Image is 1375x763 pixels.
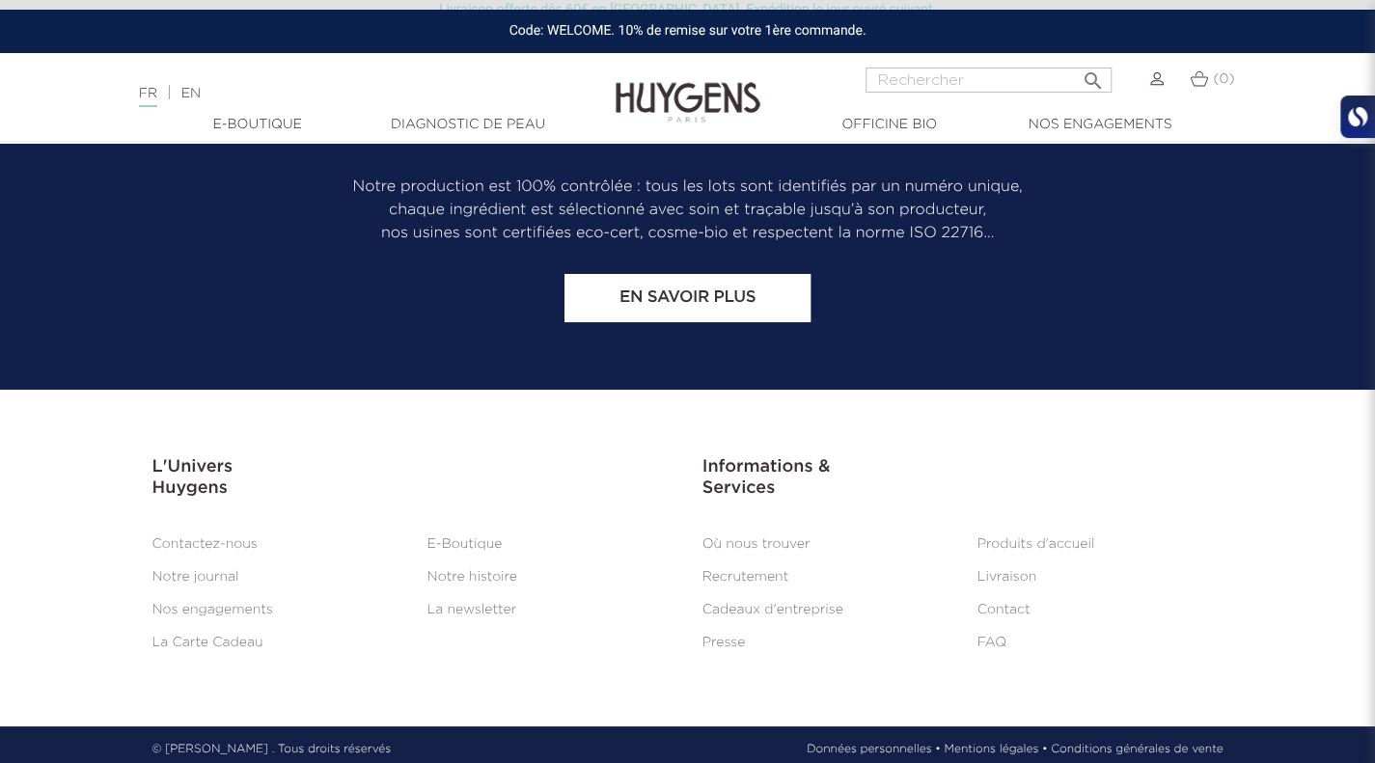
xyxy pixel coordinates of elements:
a: E-Boutique [427,537,503,551]
a: La newsletter [427,603,517,616]
a: Notre histoire [427,570,517,584]
div: | [129,82,559,105]
a: Cadeaux d'entreprise [702,603,843,616]
a: La Carte Cadeau [152,636,263,649]
button:  [1075,62,1110,88]
a: Nos engagements [152,603,273,616]
a: Données personnelles • [807,741,941,758]
p: chaque ingrédient est sélectionné avec soin et traçable jusqu’à son producteur, [152,199,1224,222]
a: EN [181,87,201,100]
a: FAQ [977,636,1006,649]
input: Rechercher [866,68,1112,93]
a: Mentions légales • [944,741,1047,758]
a: E-Boutique [161,115,354,135]
a: Diagnostic de peau [371,115,564,135]
a: FR [139,87,157,107]
a: Nos engagements [1004,115,1196,135]
p: nos usines sont certifiées eco-cert, cosme-bio et respectent la norme ISO 22716… [152,222,1224,245]
img: Huygens [616,51,760,125]
a: Contactez-nous [152,537,258,551]
a: Contact [977,603,1031,616]
p: © [PERSON_NAME] . Tous droits réservés [152,741,392,758]
i:  [1081,64,1104,87]
a: Officine Bio [793,115,986,135]
a: Produits d'accueil [977,537,1095,551]
a: Recrutement [702,570,789,584]
h3: Informations & Services [702,457,1224,499]
a: Notre journal [152,570,239,584]
a: Où nous trouver [702,537,811,551]
a: Conditions générales de vente [1051,741,1223,758]
a: Presse [702,636,746,649]
p: Notre production est 100% contrôlée : tous les lots sont identifiés par un numéro unique, [152,176,1224,199]
a: En savoir plus [564,274,811,322]
a: Livraison [977,570,1037,584]
span: (0) [1213,72,1234,86]
h3: L'Univers Huygens [152,457,674,499]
